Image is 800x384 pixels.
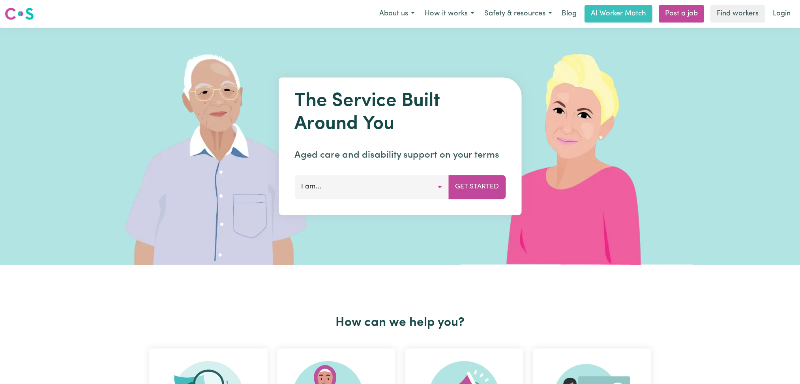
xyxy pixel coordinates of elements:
[5,7,34,21] img: Careseekers logo
[144,315,656,330] h2: How can we help you?
[479,6,557,22] button: Safety & resources
[5,5,34,23] a: Careseekers logo
[768,5,795,23] a: Login
[420,6,479,22] button: How it works
[294,90,506,136] h1: The Service Built Around You
[374,6,420,22] button: About us
[585,5,652,23] a: AI Worker Match
[659,5,704,23] a: Post a job
[294,175,449,199] button: I am...
[448,175,506,199] button: Get Started
[710,5,765,23] a: Find workers
[557,5,581,23] a: Blog
[294,148,506,162] p: Aged care and disability support on your terms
